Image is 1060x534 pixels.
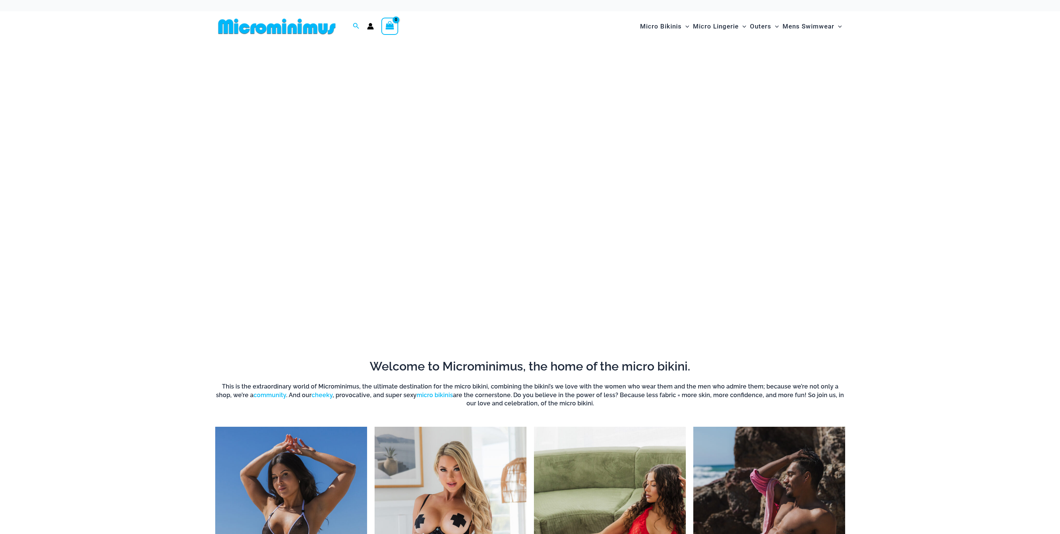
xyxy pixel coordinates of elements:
[640,17,682,36] span: Micro Bikinis
[353,22,360,31] a: Search icon link
[381,18,399,35] a: View Shopping Cart, empty
[750,17,771,36] span: Outers
[215,358,845,374] h2: Welcome to Microminimus, the home of the micro bikini.
[771,17,779,36] span: Menu Toggle
[834,17,842,36] span: Menu Toggle
[739,17,746,36] span: Menu Toggle
[637,14,845,39] nav: Site Navigation
[312,391,333,399] a: cheeky
[748,15,781,38] a: OutersMenu ToggleMenu Toggle
[253,391,286,399] a: community
[781,15,844,38] a: Mens SwimwearMenu ToggleMenu Toggle
[691,15,748,38] a: Micro LingerieMenu ToggleMenu Toggle
[783,17,834,36] span: Mens Swimwear
[215,382,845,408] h6: This is the extraordinary world of Microminimus, the ultimate destination for the micro bikini, c...
[367,23,374,30] a: Account icon link
[693,17,739,36] span: Micro Lingerie
[638,15,691,38] a: Micro BikinisMenu ToggleMenu Toggle
[215,18,339,35] img: MM SHOP LOGO FLAT
[682,17,689,36] span: Menu Toggle
[417,391,453,399] a: micro bikinis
